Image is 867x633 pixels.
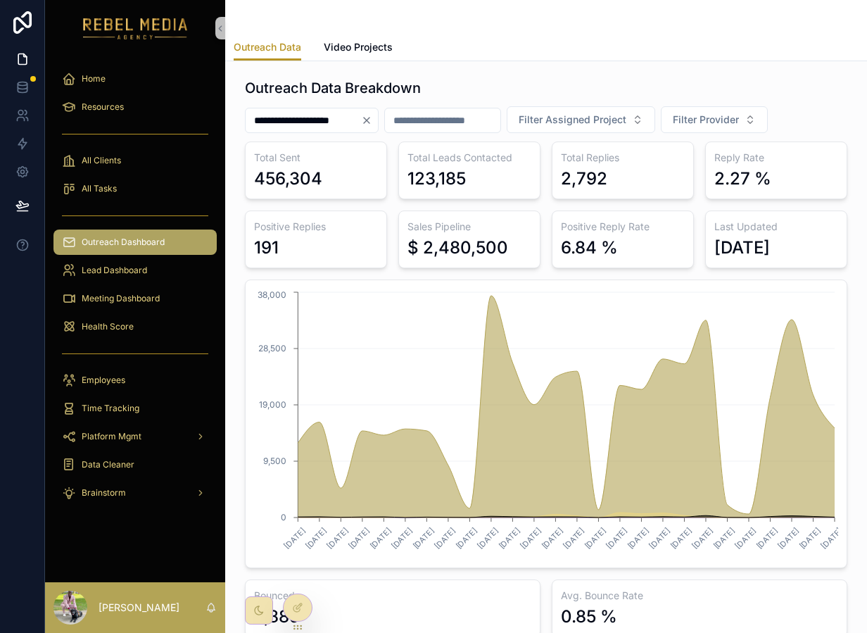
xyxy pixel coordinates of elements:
a: Video Projects [324,35,393,63]
div: 456,304 [254,168,322,190]
text: [DATE] [604,526,629,551]
div: 191 [254,237,279,259]
span: Meeting Dashboard [82,293,160,304]
p: [PERSON_NAME] [99,601,179,615]
text: [DATE] [797,526,823,551]
div: 6.84 % [561,237,618,259]
a: Outreach Data [234,35,301,61]
text: [DATE] [733,526,758,551]
h3: Sales Pipeline [407,220,531,234]
span: Resources [82,101,124,113]
a: Health Score [53,314,217,339]
span: Brainstorm [82,487,126,499]
text: [DATE] [518,526,543,551]
a: Time Tracking [53,396,217,421]
text: [DATE] [583,526,608,551]
span: Platform Mgmt [82,431,141,442]
span: Data Cleaner [82,459,134,470]
a: All Tasks [53,176,217,201]
span: Health Score [82,321,134,332]
h3: Positive Reply Rate [561,220,685,234]
text: [DATE] [475,526,500,551]
a: Employees [53,368,217,393]
h3: Total Sent [254,151,378,165]
a: Home [53,66,217,92]
div: 0.85 % [561,606,617,628]
text: [DATE] [711,526,737,551]
text: [DATE] [346,526,372,551]
text: [DATE] [454,526,479,551]
span: Outreach Data [234,40,301,54]
tspan: 19,000 [259,399,286,410]
tspan: 0 [281,512,286,522]
h3: Positive Replies [254,220,378,234]
h3: Total Replies [561,151,685,165]
div: chart [254,289,838,559]
text: [DATE] [818,526,844,551]
a: Data Cleaner [53,452,217,477]
span: Video Projects [324,40,393,54]
span: Outreach Dashboard [82,237,165,248]
h3: Total Leads Contacted [407,151,531,165]
text: [DATE] [282,526,308,551]
span: Filter Provider [673,113,739,127]
span: All Clients [82,155,121,166]
div: 3,889 [254,606,300,628]
a: Meeting Dashboard [53,286,217,311]
a: Platform Mgmt [53,424,217,449]
img: App logo [83,17,188,39]
text: [DATE] [540,526,565,551]
h1: Outreach Data Breakdown [245,78,421,98]
tspan: 28,500 [258,343,286,353]
text: [DATE] [432,526,457,551]
a: Lead Dashboard [53,258,217,283]
tspan: 9,500 [263,456,286,466]
a: Outreach Dashboard [53,230,217,255]
h3: Avg. Bounce Rate [561,589,838,603]
text: [DATE] [647,526,672,551]
text: [DATE] [561,526,586,551]
div: 123,185 [407,168,466,190]
div: [DATE] [714,237,770,259]
span: Home [82,73,106,84]
text: [DATE] [497,526,522,551]
tspan: 38,000 [258,289,286,300]
span: Filter Assigned Project [519,113,626,127]
text: [DATE] [626,526,651,551]
text: [DATE] [303,526,329,551]
text: [DATE] [411,526,436,551]
text: [DATE] [389,526,414,551]
h3: Bounced [254,589,531,603]
text: [DATE] [690,526,715,551]
a: Brainstorm [53,480,217,506]
span: Lead Dashboard [82,265,147,276]
span: All Tasks [82,183,117,194]
button: Select Button [507,106,655,133]
text: [DATE] [325,526,350,551]
text: [DATE] [368,526,393,551]
text: [DATE] [754,526,780,551]
h3: Last Updated [714,220,838,234]
span: Time Tracking [82,403,139,414]
text: [DATE] [776,526,801,551]
a: All Clients [53,148,217,173]
button: Clear [361,115,378,126]
h3: Reply Rate [714,151,838,165]
div: 2.27 % [714,168,771,190]
span: Employees [82,375,125,386]
a: Resources [53,94,217,120]
div: $ 2,480,500 [407,237,508,259]
button: Select Button [661,106,768,133]
div: 2,792 [561,168,607,190]
div: scrollable content [45,56,225,524]
text: [DATE] [669,526,694,551]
